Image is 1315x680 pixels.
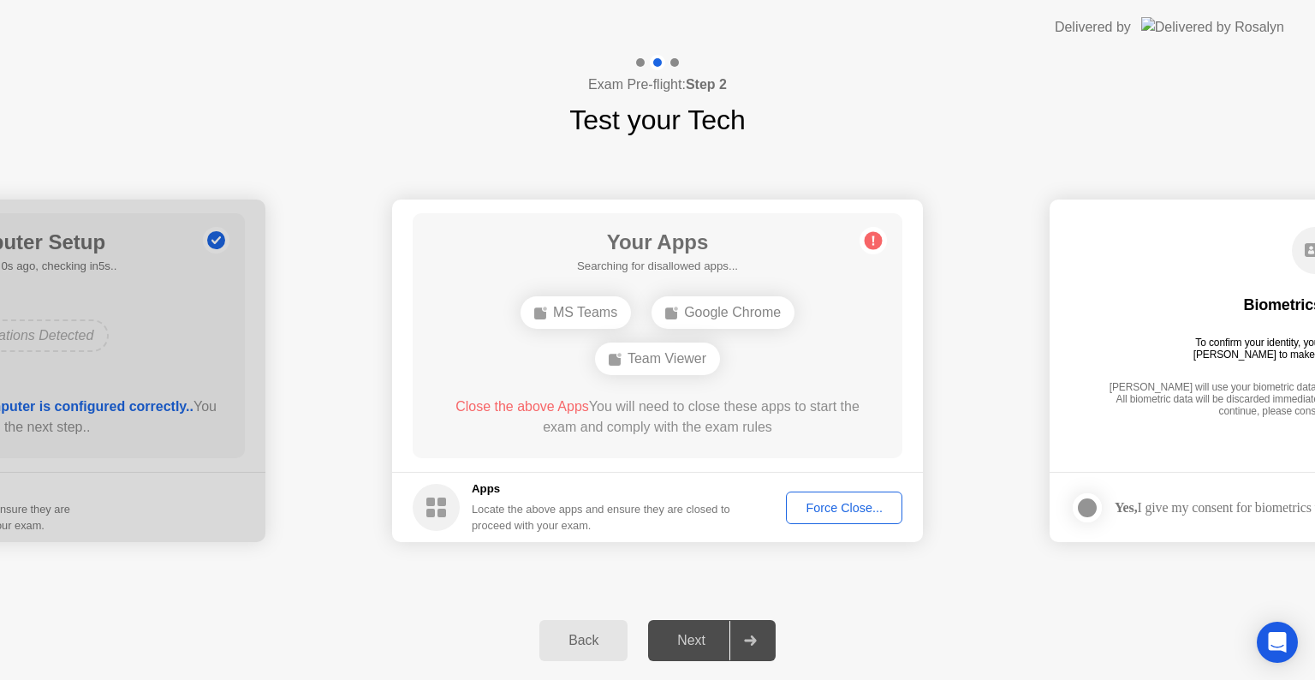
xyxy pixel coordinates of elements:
[1055,17,1131,38] div: Delivered by
[577,258,738,275] h5: Searching for disallowed apps...
[786,492,902,524] button: Force Close...
[539,620,628,661] button: Back
[1141,17,1284,37] img: Delivered by Rosalyn
[455,399,589,414] span: Close the above Apps
[1257,622,1298,663] div: Open Intercom Messenger
[569,99,746,140] h1: Test your Tech
[686,77,727,92] b: Step 2
[1115,500,1137,515] strong: Yes,
[595,343,720,375] div: Team Viewer
[472,480,731,498] h5: Apps
[652,296,794,329] div: Google Chrome
[544,633,622,648] div: Back
[653,633,729,648] div: Next
[577,227,738,258] h1: Your Apps
[588,75,727,95] h4: Exam Pre-flight:
[648,620,776,661] button: Next
[437,397,878,438] div: You will need to close these apps to start the exam and comply with the exam rules
[472,501,731,534] div: Locate the above apps and ensure they are closed to proceed with your exam.
[521,296,631,329] div: MS Teams
[792,501,896,515] div: Force Close...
